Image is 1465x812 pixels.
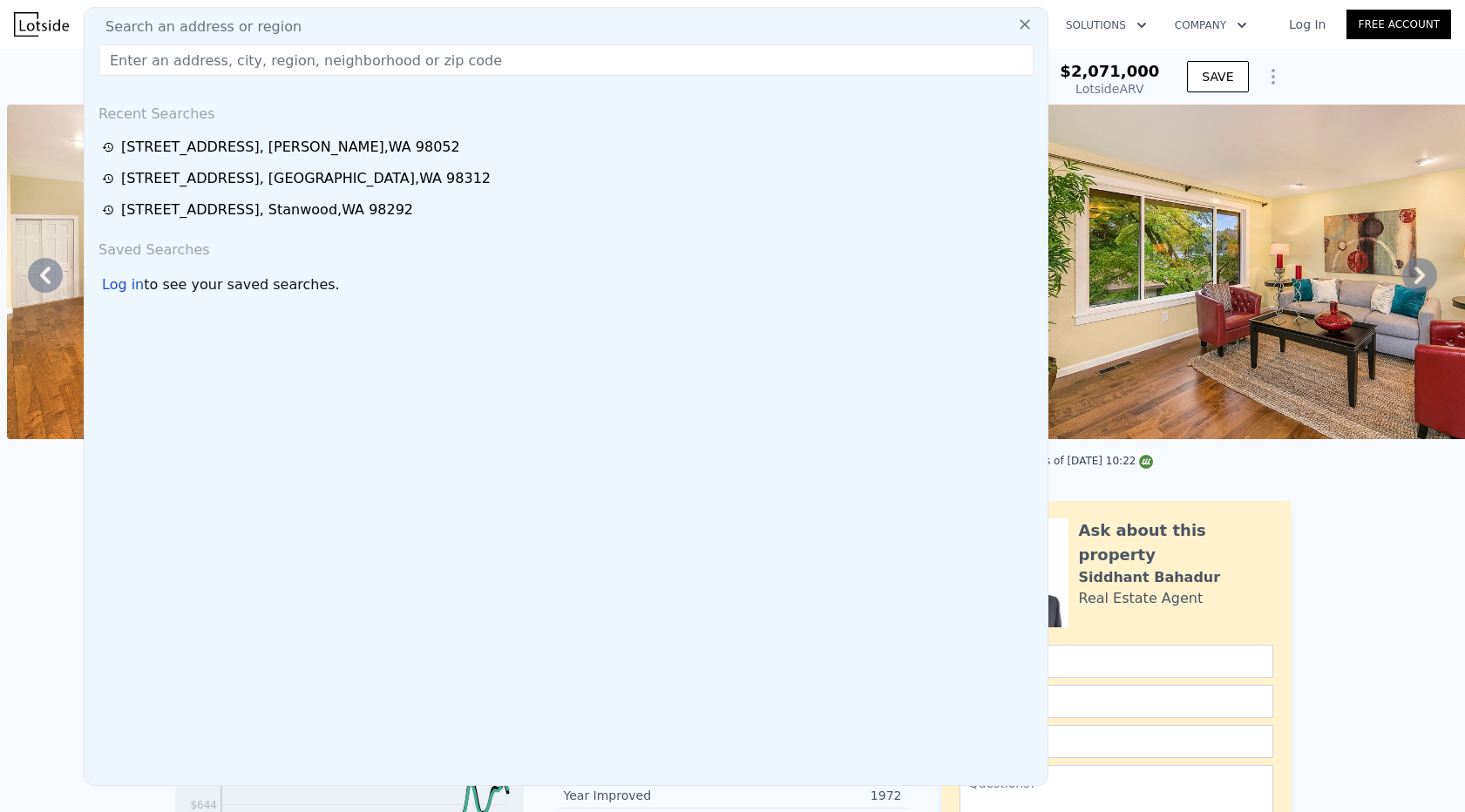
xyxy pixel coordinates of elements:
input: Phone [960,725,1273,758]
span: Search an address or region [92,17,302,37]
div: Year Improved [564,787,733,804]
button: Solutions [1052,10,1161,41]
span: to see your saved searches. [144,274,339,295]
div: Log in [102,274,144,295]
button: SAVE [1187,61,1248,92]
div: Siddhant Bahadur [1079,567,1221,588]
input: Name [960,645,1273,678]
button: Company [1161,10,1261,41]
div: Saved Searches [92,226,1041,267]
img: Sale: 115144379 Parcel: 98297961 [7,105,509,439]
a: Log In [1268,16,1346,33]
div: Ask about this property [1079,518,1273,567]
div: Recent Searches [92,90,1041,132]
a: [STREET_ADDRESS], [GEOGRAPHIC_DATA],WA 98312 [102,168,1035,189]
div: [STREET_ADDRESS] , [GEOGRAPHIC_DATA] , WA 98312 [121,168,491,189]
div: Real Estate Agent [1079,588,1204,609]
tspan: $644 [190,799,217,811]
button: Show Options [1256,59,1291,94]
img: NWMLS Logo [1139,455,1153,469]
a: Free Account [1346,10,1451,39]
a: [STREET_ADDRESS], Stanwood,WA 98292 [102,200,1035,220]
a: [STREET_ADDRESS], [PERSON_NAME],WA 98052 [102,137,1035,158]
div: Lotside ARV [1060,80,1159,98]
div: 1972 [733,787,902,804]
img: Lotside [14,12,69,37]
input: Enter an address, city, region, neighborhood or zip code [98,44,1034,76]
div: [STREET_ADDRESS] , [PERSON_NAME] , WA 98052 [121,137,460,158]
input: Email [960,685,1273,718]
div: [STREET_ADDRESS] , Stanwood , WA 98292 [121,200,413,220]
span: $2,071,000 [1060,62,1159,80]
